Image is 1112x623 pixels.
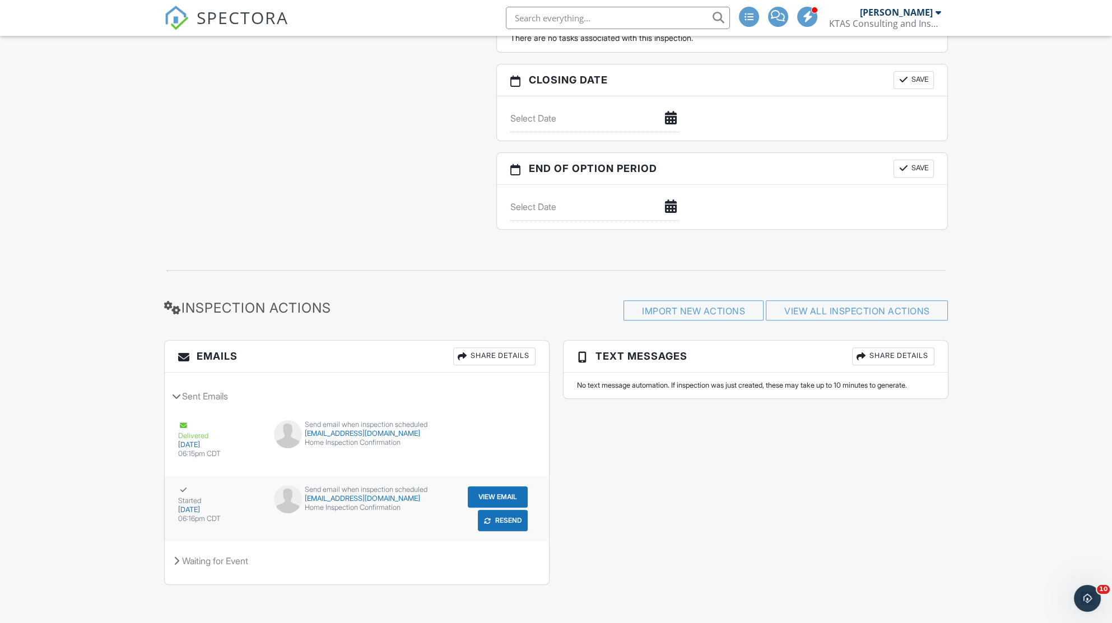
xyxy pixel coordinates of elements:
div: Send email when inspection scheduled [274,485,439,494]
div: Import New Actions [624,300,764,320]
div: Started [178,485,261,505]
img: default-user-f0147aede5fd5fa78ca7ade42f37bd4542148d508eef1c3d3ea960f66861d68b.jpg [274,485,302,513]
div: Share Details [453,347,536,365]
div: There are no tasks associated with this inspection. [504,32,941,44]
h3: Text Messages [564,341,948,373]
div: [EMAIL_ADDRESS][DOMAIN_NAME] [274,494,439,503]
span: Closing date [529,72,608,87]
div: Home Inspection Confirmation [274,438,439,447]
div: [EMAIL_ADDRESS][DOMAIN_NAME] [274,429,439,438]
button: Save [894,71,934,89]
span: End of Option Period [529,161,657,176]
span: SPECTORA [197,6,289,29]
input: Select Date [510,193,679,221]
div: Home Inspection Confirmation [274,503,439,512]
img: The Best Home Inspection Software - Spectora [164,6,189,30]
input: Search everything... [506,7,730,29]
button: Resend [478,510,528,531]
div: Delivered [178,420,261,440]
iframe: Intercom live chat [1074,585,1101,612]
a: View All Inspection Actions [784,305,930,317]
a: View Email [467,485,529,509]
h3: Inspection Actions [164,300,417,315]
button: View Email [468,486,528,508]
div: Sent Emails [165,381,549,411]
div: Waiting for Event [165,546,549,576]
div: 06:16pm CDT [178,514,261,523]
div: [DATE] [178,440,261,449]
div: 06:15pm CDT [178,449,261,458]
img: default-user-f0147aede5fd5fa78ca7ade42f37bd4542148d508eef1c3d3ea960f66861d68b.jpg [274,420,302,448]
div: Send email when inspection scheduled [274,420,439,429]
div: [DATE] [178,505,261,514]
input: Select Date [510,105,679,132]
button: Save [894,160,934,178]
div: No text message automation. If inspection was just created, these may take up to 10 minutes to ge... [577,381,934,390]
span: 10 [1097,585,1110,594]
div: Share Details [852,347,934,365]
h3: Emails [165,341,549,373]
div: KTAS Consulting and Inspection Services, LLC [829,18,941,29]
a: SPECTORA [164,15,289,39]
div: [PERSON_NAME] [860,7,933,18]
